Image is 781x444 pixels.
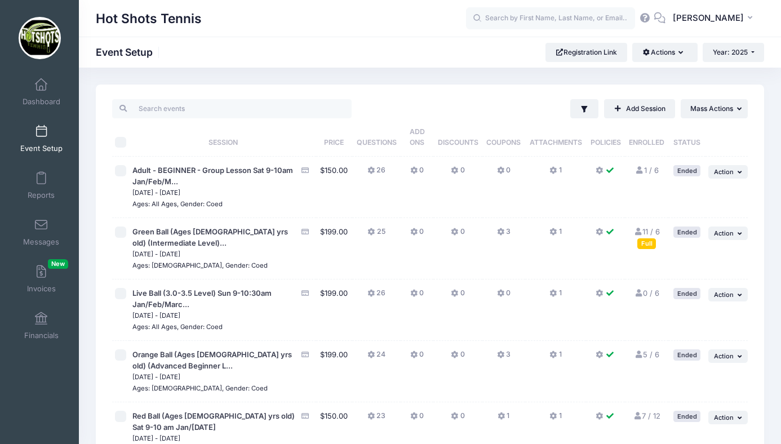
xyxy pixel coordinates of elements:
th: Questions [352,118,401,157]
small: [DATE] - [DATE] [132,434,180,442]
button: 0 [451,165,464,181]
button: 0 [410,411,424,427]
span: Action [714,352,734,360]
i: Accepting Credit Card Payments [300,167,309,174]
div: Full [637,238,656,249]
button: 25 [367,227,385,243]
button: 24 [367,349,385,366]
th: Coupons [482,118,525,157]
small: Ages: All Ages, Gender: Coed [132,323,223,331]
span: Event Setup [20,144,63,153]
button: 0 [410,165,424,181]
td: $150.00 [316,157,352,218]
div: Ended [673,411,700,421]
a: Reports [15,166,68,205]
i: Accepting Credit Card Payments [300,412,309,420]
button: Action [708,411,748,424]
button: 0 [451,288,464,304]
button: Action [708,288,748,301]
span: Discounts [438,138,478,146]
span: Mass Actions [690,104,733,113]
div: Ended [673,288,700,299]
h1: Event Setup [96,46,162,58]
img: Hot Shots Tennis [19,17,61,59]
button: 0 [410,349,424,366]
span: Add Ons [410,127,425,146]
a: 7 / 12 [633,411,660,420]
span: Attachments [530,138,582,146]
input: Search by First Name, Last Name, or Email... [466,7,635,30]
button: 23 [367,411,385,427]
button: 0 [410,288,424,304]
span: Green Ball (Ages [DEMOGRAPHIC_DATA] yrs old) (Intermediate Level)... [132,227,288,247]
a: Registration Link [545,43,627,62]
i: Accepting Credit Card Payments [300,228,309,236]
td: $199.00 [316,218,352,279]
i: Accepting Credit Card Payments [300,290,309,297]
a: 0 / 6 [634,288,659,298]
button: 1 [549,227,561,243]
th: Price [316,118,352,157]
span: Questions [357,138,397,146]
button: 0 [451,349,464,366]
small: Ages: All Ages, Gender: Coed [132,200,223,208]
div: Ended [673,349,700,360]
span: Action [714,414,734,421]
th: Session [130,118,316,157]
button: 0 [497,288,511,304]
span: Dashboard [23,97,60,106]
th: Enrolled [625,118,669,157]
button: Mass Actions [681,99,748,118]
button: 3 [497,227,511,243]
a: 11 / 6 Full [633,227,660,247]
span: Policies [591,138,621,146]
small: [DATE] - [DATE] [132,189,180,197]
small: [DATE] - [DATE] [132,312,180,319]
i: Accepting Credit Card Payments [300,351,309,358]
td: $199.00 [316,279,352,341]
button: 26 [367,288,385,304]
button: Action [708,165,748,179]
button: 0 [497,165,511,181]
th: Status [668,118,705,157]
button: 1 [498,411,509,427]
span: Action [714,168,734,176]
span: Messages [23,237,59,247]
span: Action [714,291,734,299]
button: 0 [451,411,464,427]
a: Messages [15,212,68,252]
button: 1 [549,411,561,427]
a: 1 / 6 [635,166,659,175]
th: Attachments [525,118,587,157]
button: Action [708,349,748,363]
a: InvoicesNew [15,259,68,299]
button: 26 [367,165,385,181]
span: Year: 2025 [713,48,748,56]
button: Action [708,227,748,240]
td: $199.00 [316,341,352,402]
button: Actions [632,43,697,62]
span: Financials [24,331,59,340]
button: 1 [549,165,561,181]
button: 1 [549,288,561,304]
span: New [48,259,68,269]
small: Ages: [DEMOGRAPHIC_DATA], Gender: Coed [132,261,268,269]
div: Ended [673,227,700,237]
button: 0 [451,227,464,243]
input: Search events [112,99,352,118]
span: Red Ball (Ages [DEMOGRAPHIC_DATA] yrs old) Sat 9-10 am Jan/[DATE] [132,411,295,432]
a: Event Setup [15,119,68,158]
div: Ended [673,165,700,176]
span: Action [714,229,734,237]
button: Year: 2025 [703,43,764,62]
span: Invoices [27,284,56,294]
small: [DATE] - [DATE] [132,373,180,381]
a: Add Session [604,99,675,118]
span: Live Ball (3.0-3.5 Level) Sun 9-10:30am Jan/Feb/Marc... [132,288,272,309]
button: 3 [497,349,511,366]
a: 5 / 6 [634,350,659,359]
span: [PERSON_NAME] [673,12,744,24]
button: 0 [410,227,424,243]
th: Discounts [433,118,482,157]
a: Dashboard [15,72,68,112]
